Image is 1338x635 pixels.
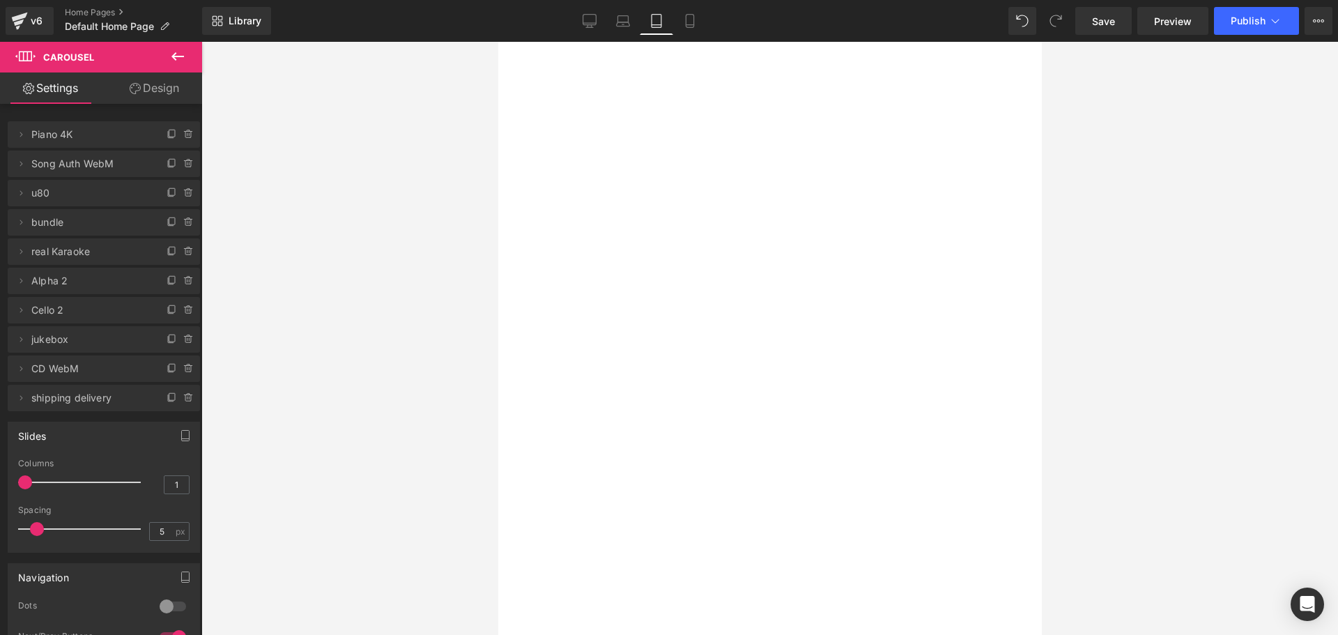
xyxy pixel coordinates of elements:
a: New Library [202,7,271,35]
div: Navigation [18,564,69,583]
a: Tablet [640,7,673,35]
a: Desktop [573,7,606,35]
span: u80 [31,180,148,206]
span: jukebox [31,326,148,353]
span: Default Home Page [65,21,154,32]
a: Preview [1137,7,1208,35]
span: CD WebM [31,355,148,382]
span: px [176,527,187,536]
span: Alpha 2 [31,268,148,294]
div: Dots [18,600,146,615]
span: shipping delivery [31,385,148,411]
div: v6 [28,12,45,30]
span: Save [1092,14,1115,29]
button: Redo [1042,7,1070,35]
span: bundle [31,209,148,236]
span: Library [229,15,261,27]
span: Cello 2 [31,297,148,323]
div: Columns [18,459,190,468]
span: Publish [1231,15,1266,26]
span: Preview [1154,14,1192,29]
span: real Karaoke [31,238,148,265]
div: Open Intercom Messenger [1291,588,1324,621]
a: Laptop [606,7,640,35]
button: Undo [1008,7,1036,35]
div: Slides [18,422,46,442]
a: Design [104,72,205,104]
span: Song Auth WebM [31,151,148,177]
span: Carousel [43,52,94,63]
div: Spacing [18,505,190,515]
button: Publish [1214,7,1299,35]
a: Home Pages [65,7,202,18]
a: Mobile [673,7,707,35]
a: v6 [6,7,54,35]
span: Piano 4K [31,121,148,148]
button: More [1305,7,1332,35]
